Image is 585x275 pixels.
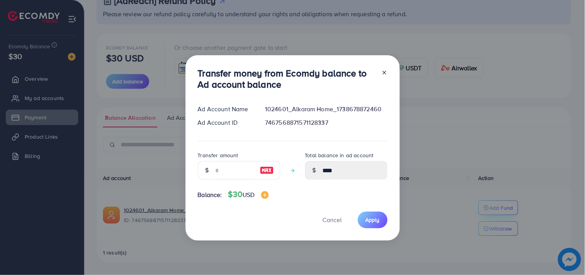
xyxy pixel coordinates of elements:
span: Balance: [198,190,222,199]
div: Ad Account Name [192,105,259,114]
img: image [260,166,274,175]
label: Total balance in ad account [305,151,374,159]
span: Apply [366,216,380,224]
button: Cancel [313,212,352,228]
div: Ad Account ID [192,118,259,127]
div: 1024601_Alkaram Home_1738678872460 [259,105,393,114]
span: USD [243,190,255,199]
button: Apply [358,212,388,228]
h4: $30 [228,190,269,199]
span: Cancel [323,216,342,224]
h3: Transfer money from Ecomdy balance to Ad account balance [198,68,375,90]
label: Transfer amount [198,151,238,159]
img: image [261,191,269,199]
div: 7467568871571128337 [259,118,393,127]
